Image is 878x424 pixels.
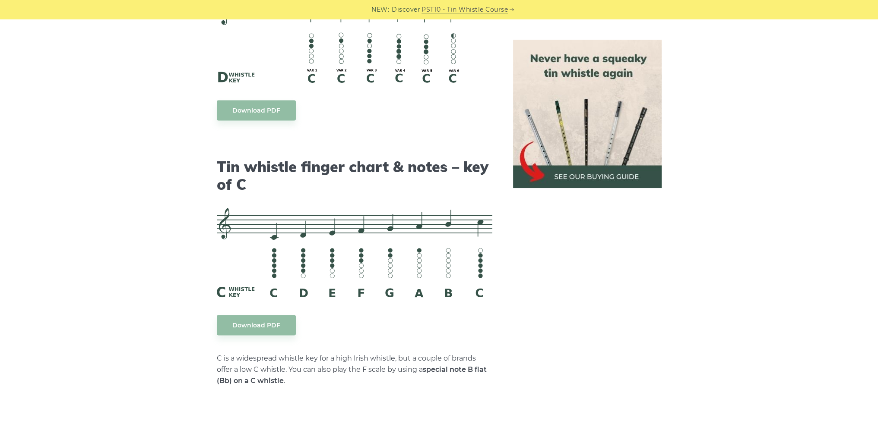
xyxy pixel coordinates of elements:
a: PST10 - Tin Whistle Course [422,5,508,15]
a: Download PDF [217,100,296,120]
p: C is a widespread whistle key for a high Irish whistle, but a couple of brands offer a low C whis... [217,352,492,386]
h2: Tin whistle finger chart & notes – key of C [217,158,492,193]
span: Discover [392,5,420,15]
img: tin whistle buying guide [513,40,662,188]
img: C Whistle Fingering Chart And Notes [217,207,492,297]
span: NEW: [371,5,389,15]
a: Download PDF [217,315,296,335]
